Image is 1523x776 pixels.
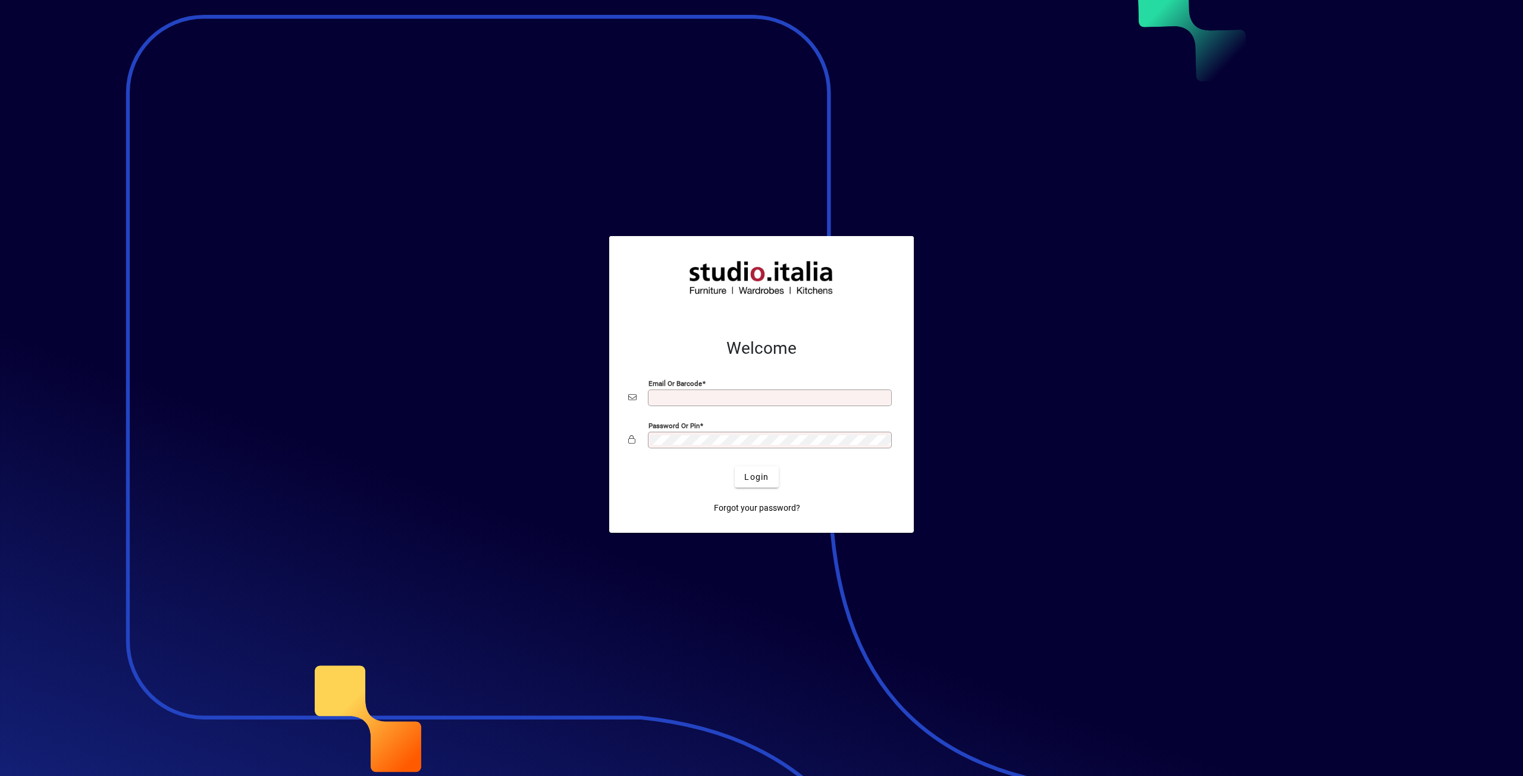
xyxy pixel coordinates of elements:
mat-label: Password or Pin [648,422,700,430]
button: Login [735,466,778,488]
a: Forgot your password? [709,497,805,519]
mat-label: Email or Barcode [648,379,702,388]
span: Login [744,471,769,483]
span: Forgot your password? [714,502,800,514]
h2: Welcome [628,338,895,359]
